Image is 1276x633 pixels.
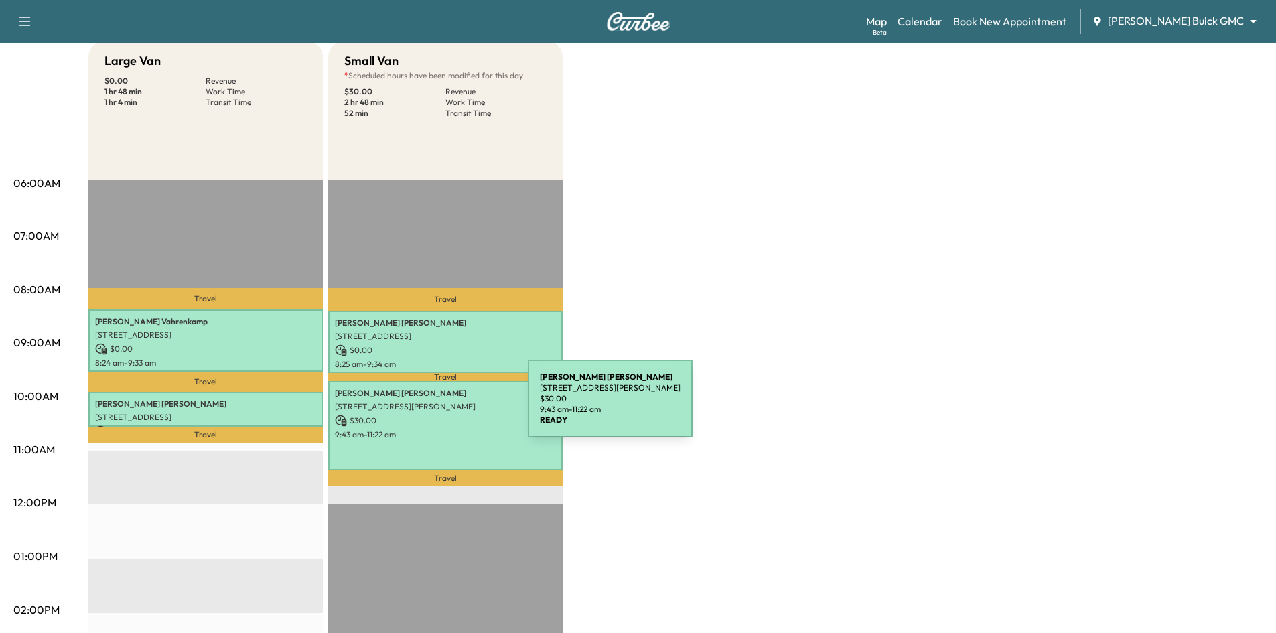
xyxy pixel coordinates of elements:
[866,13,887,29] a: MapBeta
[445,108,547,119] p: Transit Time
[344,70,547,81] p: Scheduled hours have been modified for this day
[445,86,547,97] p: Revenue
[95,358,316,368] p: 8:24 am - 9:33 am
[445,97,547,108] p: Work Time
[13,175,60,191] p: 06:00AM
[104,76,206,86] p: $ 0.00
[95,425,316,437] p: $ 0.00
[328,288,563,311] p: Travel
[95,343,316,355] p: $ 0.00
[13,441,55,458] p: 11:00AM
[335,388,556,399] p: [PERSON_NAME] [PERSON_NAME]
[206,86,307,97] p: Work Time
[606,12,670,31] img: Curbee Logo
[13,602,60,618] p: 02:00PM
[335,415,556,427] p: $ 30.00
[104,97,206,108] p: 1 hr 4 min
[13,281,60,297] p: 08:00AM
[13,334,60,350] p: 09:00AM
[540,393,681,404] p: $ 30.00
[873,27,887,38] div: Beta
[898,13,942,29] a: Calendar
[1108,13,1244,29] span: [PERSON_NAME] Buick GMC
[104,52,161,70] h5: Large Van
[88,427,323,443] p: Travel
[344,86,445,97] p: $ 30.00
[335,318,556,328] p: [PERSON_NAME] [PERSON_NAME]
[335,429,556,440] p: 9:43 am - 11:22 am
[344,52,399,70] h5: Small Van
[13,388,58,404] p: 10:00AM
[328,470,563,486] p: Travel
[95,316,316,327] p: [PERSON_NAME] Vahrenkamp
[13,548,58,564] p: 01:00PM
[540,372,672,382] b: [PERSON_NAME] [PERSON_NAME]
[335,401,556,412] p: [STREET_ADDRESS][PERSON_NAME]
[335,344,556,356] p: $ 0.00
[540,415,567,425] b: READY
[95,412,316,423] p: [STREET_ADDRESS]
[206,97,307,108] p: Transit Time
[95,330,316,340] p: [STREET_ADDRESS]
[335,359,556,370] p: 8:25 am - 9:34 am
[540,382,681,393] p: [STREET_ADDRESS][PERSON_NAME]
[95,399,316,409] p: [PERSON_NAME] [PERSON_NAME]
[13,494,56,510] p: 12:00PM
[88,372,323,392] p: Travel
[344,108,445,119] p: 52 min
[953,13,1066,29] a: Book New Appointment
[88,288,323,309] p: Travel
[540,404,681,415] p: 9:43 am - 11:22 am
[13,228,59,244] p: 07:00AM
[328,373,563,381] p: Travel
[344,97,445,108] p: 2 hr 48 min
[206,76,307,86] p: Revenue
[335,331,556,342] p: [STREET_ADDRESS]
[104,86,206,97] p: 1 hr 48 min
